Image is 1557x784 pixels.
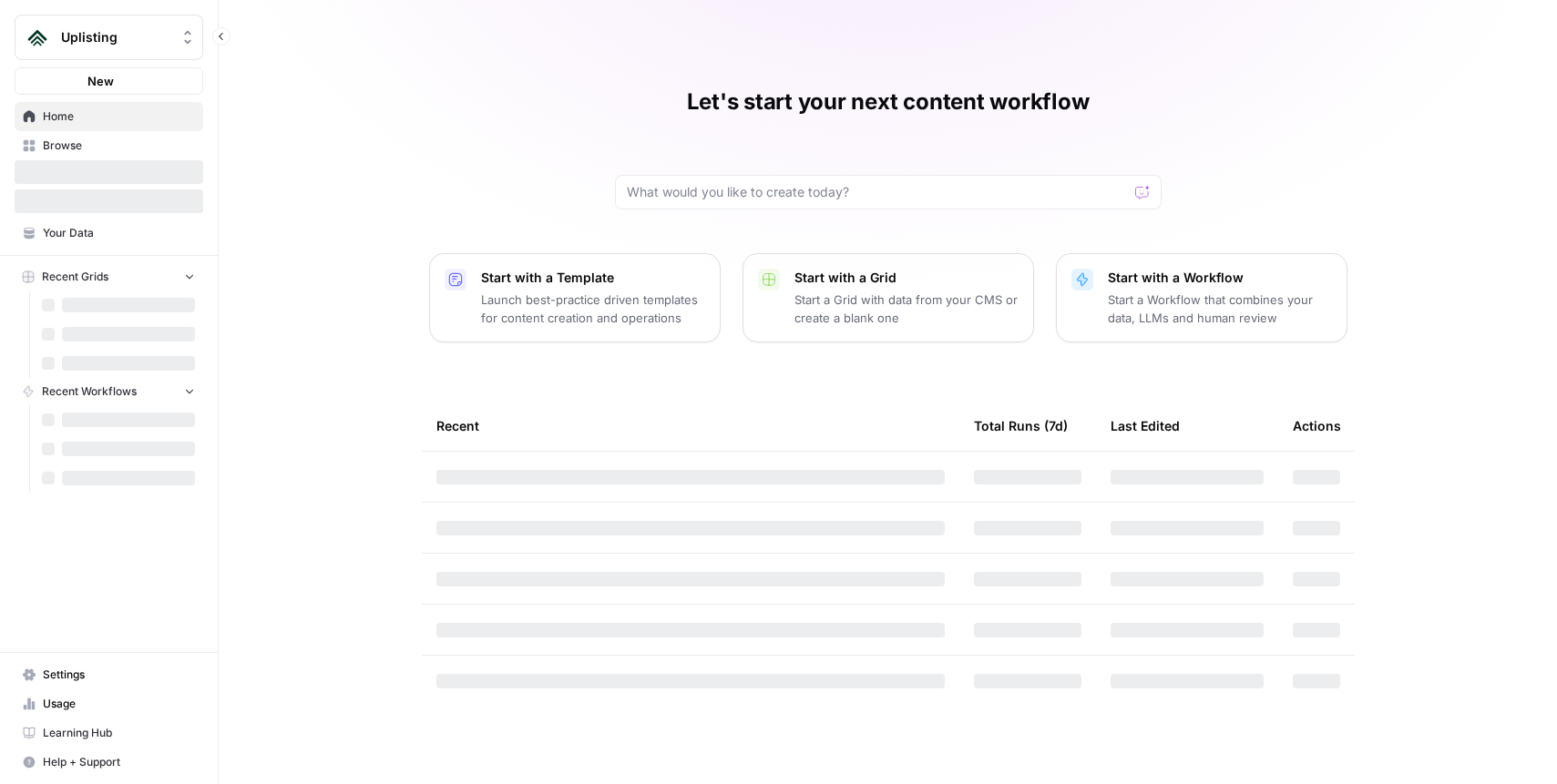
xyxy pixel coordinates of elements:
div: Recent [436,401,945,451]
img: Uplisting Logo [21,21,54,54]
a: Browse [15,131,203,160]
span: Recent Grids [42,269,108,285]
h1: Let's start your next content workflow [687,87,1090,117]
p: Start with a Grid [794,269,1019,287]
button: Recent Grids [15,263,203,290]
a: Home [15,102,203,131]
button: Start with a GridStart a Grid with data from your CMS or create a blank one [743,253,1034,342]
p: Start with a Template [481,269,705,287]
span: Browse [43,137,195,154]
button: New [15,67,203,95]
p: Start a Workflow that combines your data, LLMs and human review [1108,290,1332,327]
button: Start with a TemplateLaunch best-practice driven templates for content creation and operations [429,253,721,342]
div: Total Runs (7d) [974,401,1068,451]
span: Settings [43,667,195,683]
span: Uplisting [61,28,171,46]
p: Start with a Workflow [1108,269,1332,287]
a: Learning Hub [15,718,203,748]
a: Settings [15,660,203,689]
span: Learning Hub [43,725,195,741]
p: Launch best-practice driven templates for content creation and operations [481,290,705,327]
button: Start with a WorkflowStart a Workflow that combines your data, LLMs and human review [1056,253,1347,342]
p: Start a Grid with data from your CMS or create a blank one [794,290,1019,327]
button: Workspace: Uplisting [15,15,203,60]
span: Your Data [43,225,195,241]
div: Actions [1293,401,1341,451]
span: Help + Support [43,754,195,770]
button: Recent Workflows [15,378,203,405]
input: What would you like to create today? [627,183,1128,201]
span: Usage [43,696,195,712]
span: Recent Workflows [42,383,137,400]
a: Your Data [15,219,203,248]
button: Help + Support [15,748,203,777]
span: Home [43,108,195,125]
div: Last Edited [1111,401,1180,451]
span: New [87,72,114,90]
a: Usage [15,689,203,718]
